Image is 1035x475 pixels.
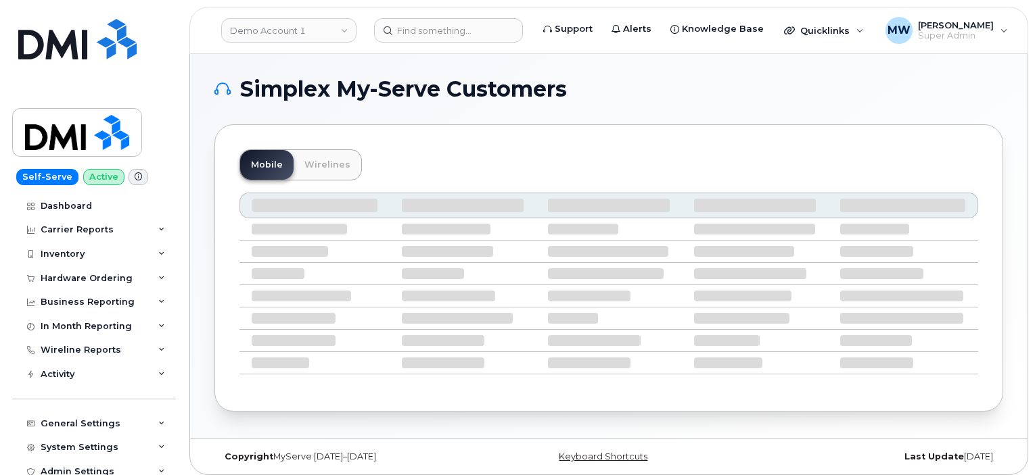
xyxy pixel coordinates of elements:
[240,79,567,99] span: Simplex My-Serve Customers
[294,150,361,180] a: Wirelines
[240,150,294,180] a: Mobile
[214,451,478,462] div: MyServe [DATE]–[DATE]
[559,451,647,461] a: Keyboard Shortcuts
[225,451,273,461] strong: Copyright
[740,451,1003,462] div: [DATE]
[904,451,964,461] strong: Last Update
